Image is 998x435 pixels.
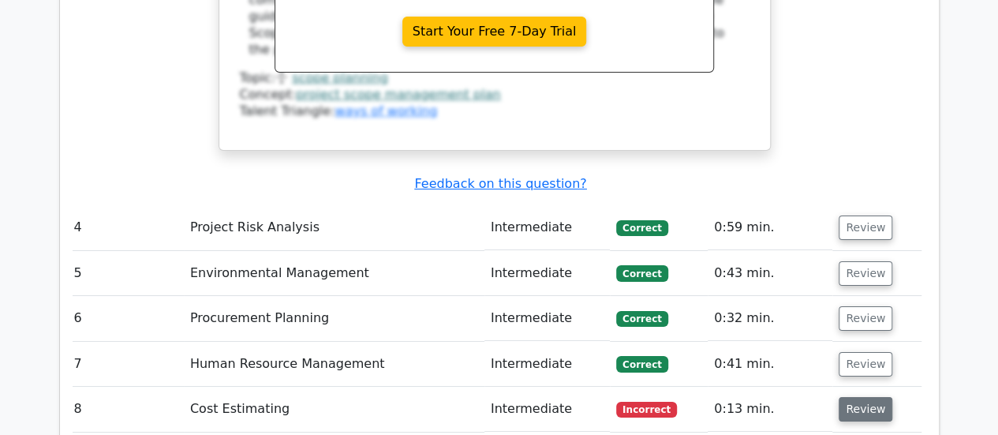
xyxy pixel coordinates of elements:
td: 0:43 min. [708,251,832,296]
td: 0:13 min. [708,387,832,432]
a: scope planning [292,70,387,85]
span: Incorrect [616,402,677,418]
td: Intermediate [484,251,610,296]
a: Feedback on this question? [414,176,586,191]
button: Review [839,306,892,331]
a: ways of working [335,103,437,118]
td: Human Resource Management [184,342,484,387]
td: 5 [68,251,184,296]
td: Intermediate [484,205,610,250]
td: Procurement Planning [184,296,484,341]
button: Review [839,397,892,422]
td: 0:32 min. [708,296,832,341]
td: Intermediate [484,296,610,341]
button: Review [839,352,892,377]
td: 0:59 min. [708,205,832,250]
td: Project Risk Analysis [184,205,484,250]
td: Intermediate [484,387,610,432]
button: Review [839,216,892,240]
td: 7 [68,342,184,387]
span: Correct [616,265,667,281]
td: Environmental Management [184,251,484,296]
span: Correct [616,356,667,372]
div: Concept: [240,87,749,103]
div: Talent Triangle: [240,70,749,119]
td: Intermediate [484,342,610,387]
a: project scope management plan [296,87,500,102]
span: Correct [616,220,667,236]
td: 0:41 min. [708,342,832,387]
td: 6 [68,296,184,341]
button: Review [839,261,892,286]
span: Correct [616,311,667,327]
div: Topic: [240,70,749,87]
td: 8 [68,387,184,432]
td: 4 [68,205,184,250]
a: Start Your Free 7-Day Trial [402,17,587,47]
td: Cost Estimating [184,387,484,432]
